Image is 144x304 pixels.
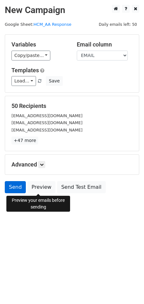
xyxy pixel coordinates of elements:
iframe: Chat Widget [112,273,144,304]
a: Send Test Email [57,181,105,193]
h5: Advanced [11,161,133,168]
h5: Variables [11,41,67,48]
small: [EMAIL_ADDRESS][DOMAIN_NAME] [11,113,83,118]
a: Load... [11,76,36,86]
a: Templates [11,67,39,74]
small: [EMAIL_ADDRESS][DOMAIN_NAME] [11,120,83,125]
a: +47 more [11,137,38,145]
h5: Email column [77,41,133,48]
a: Preview [27,181,55,193]
h5: 50 Recipients [11,103,133,110]
button: Save [46,76,62,86]
h2: New Campaign [5,5,139,16]
a: Send [5,181,26,193]
div: Preview your emails before sending [6,196,70,212]
a: HCM_AA Response [33,22,71,27]
small: [EMAIL_ADDRESS][DOMAIN_NAME] [11,128,83,132]
span: Daily emails left: 50 [97,21,139,28]
small: Google Sheet: [5,22,71,27]
a: Daily emails left: 50 [97,22,139,27]
a: Copy/paste... [11,51,50,60]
